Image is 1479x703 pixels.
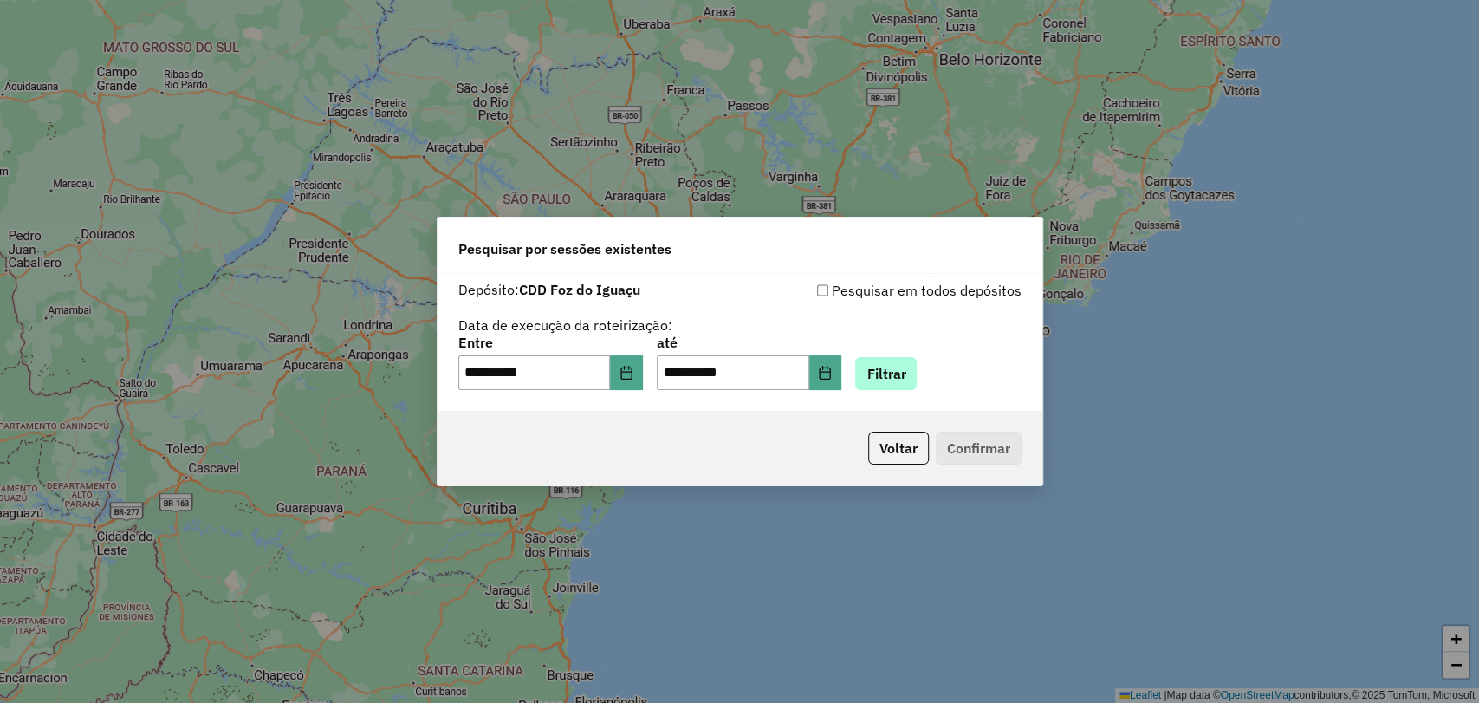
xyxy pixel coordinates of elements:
[458,279,640,300] label: Depósito:
[610,355,643,390] button: Choose Date
[657,332,841,353] label: até
[809,355,842,390] button: Choose Date
[519,281,640,298] strong: CDD Foz do Iguaçu
[740,280,1022,301] div: Pesquisar em todos depósitos
[458,332,643,353] label: Entre
[855,357,917,390] button: Filtrar
[868,432,929,465] button: Voltar
[458,238,671,259] span: Pesquisar por sessões existentes
[458,315,672,335] label: Data de execução da roteirização:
